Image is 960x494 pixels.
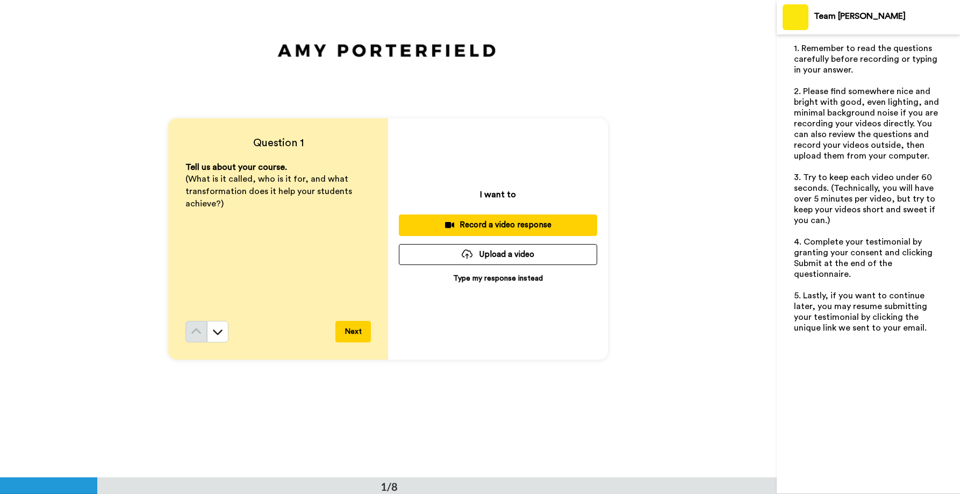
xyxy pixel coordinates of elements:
[480,188,516,201] p: I want to
[399,214,597,235] button: Record a video response
[794,238,935,278] span: 4. Complete your testimonial by granting your consent and clicking Submit at the end of the quest...
[794,291,929,332] span: 5. Lastly, if you want to continue later, you may resume submitting your testimonial by clicking ...
[794,173,937,225] span: 3. Try to keep each video under 60 seconds. (Technically, you will have over 5 minutes per video,...
[399,244,597,265] button: Upload a video
[185,175,354,208] span: (What is it called, who is it for, and what transformation does it help your students achieve?)
[783,4,808,30] img: Profile Image
[335,321,371,342] button: Next
[453,273,543,284] p: Type my response instead
[794,44,940,74] span: 1. Remember to read the questions carefully before recording or typing in your answer.
[185,135,371,151] h4: Question 1
[407,219,589,231] div: Record a video response
[794,87,941,160] span: 2. Please find somewhere nice and bright with good, even lighting, and minimal background noise i...
[363,479,415,494] div: 1/8
[814,11,959,22] div: Team [PERSON_NAME]
[185,163,287,171] span: Tell us about your course.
